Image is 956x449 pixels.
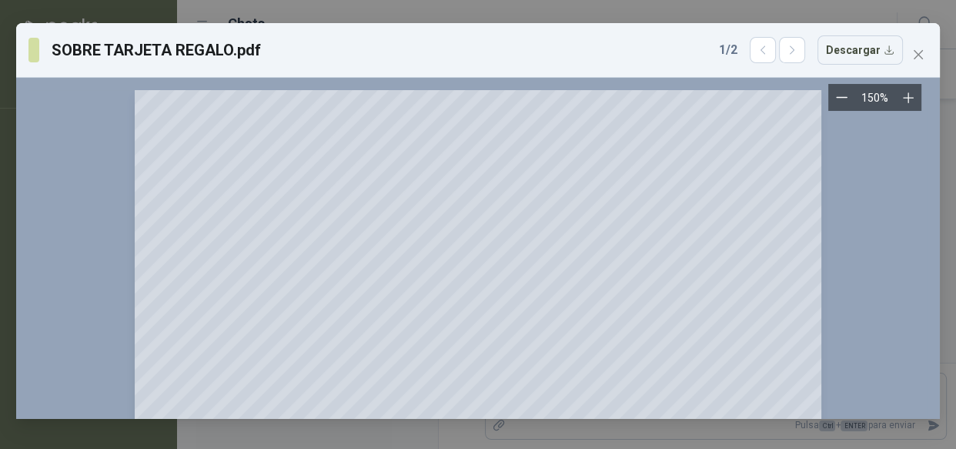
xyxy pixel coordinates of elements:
[719,41,737,59] span: 1 / 2
[894,84,921,111] button: Zoom in
[817,35,903,65] button: Descargar
[828,84,855,111] button: Zoom out
[906,42,931,67] button: Close
[861,89,888,106] div: 150 %
[52,39,262,62] h3: SOBRE TARJETA REGALO.pdf
[912,49,924,61] span: close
